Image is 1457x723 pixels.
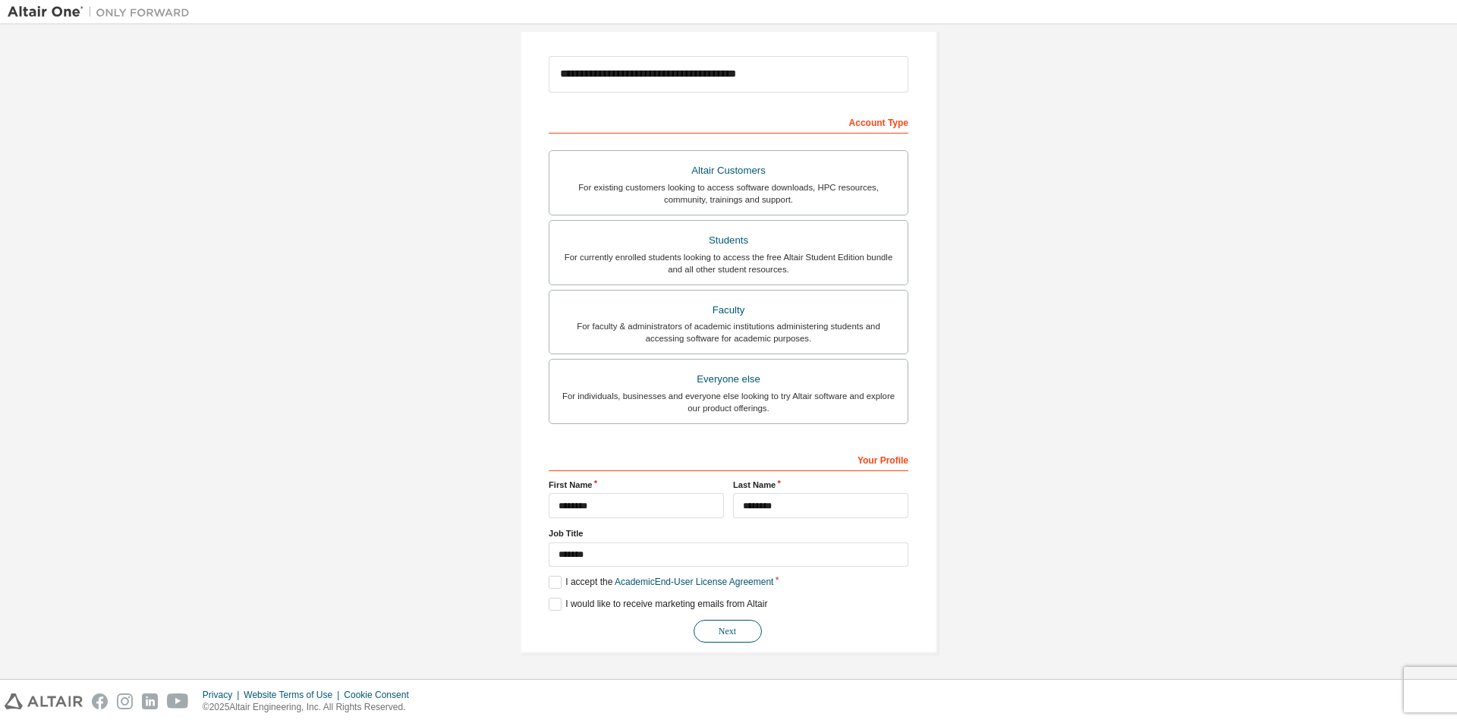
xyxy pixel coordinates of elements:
div: Faculty [559,300,898,321]
label: I accept the [549,576,773,589]
img: altair_logo.svg [5,693,83,709]
img: instagram.svg [117,693,133,709]
label: Last Name [733,479,908,491]
div: For individuals, businesses and everyone else looking to try Altair software and explore our prod... [559,390,898,414]
img: youtube.svg [167,693,189,709]
div: Altair Customers [559,160,898,181]
img: linkedin.svg [142,693,158,709]
img: facebook.svg [92,693,108,709]
div: For currently enrolled students looking to access the free Altair Student Edition bundle and all ... [559,251,898,275]
div: Privacy [203,689,244,701]
label: I would like to receive marketing emails from Altair [549,598,767,611]
label: First Name [549,479,724,491]
div: Website Terms of Use [244,689,344,701]
button: Next [694,620,762,643]
div: Cookie Consent [344,689,417,701]
div: Your Profile [549,447,908,471]
div: Students [559,230,898,251]
div: Account Type [549,109,908,134]
img: Altair One [8,5,197,20]
div: For faculty & administrators of academic institutions administering students and accessing softwa... [559,320,898,344]
label: Job Title [549,527,908,539]
a: Academic End-User License Agreement [615,577,773,587]
div: Everyone else [559,369,898,390]
p: © 2025 Altair Engineering, Inc. All Rights Reserved. [203,701,418,714]
div: For existing customers looking to access software downloads, HPC resources, community, trainings ... [559,181,898,206]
